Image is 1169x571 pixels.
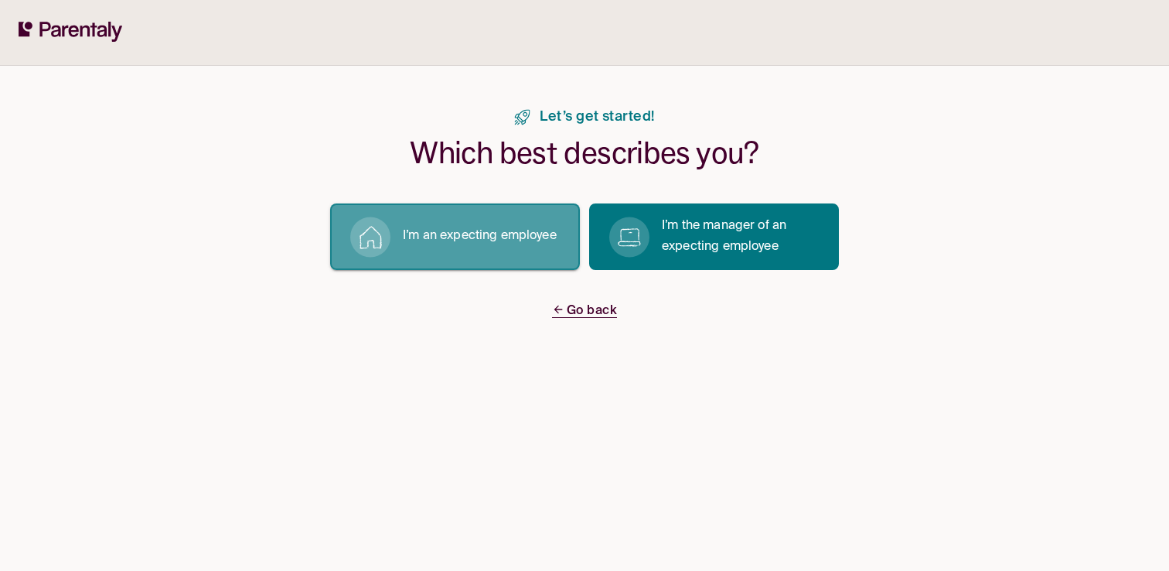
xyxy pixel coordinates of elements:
[403,226,557,247] p: I’m an expecting employee
[330,203,580,270] button: I’m an expecting employee
[589,203,839,270] button: I’m the manager of an expecting employee
[552,305,617,318] span: Go back
[410,135,758,173] h1: Which best describes you?
[540,109,654,125] span: Let’s get started!
[552,301,617,322] a: Go back
[662,216,820,258] p: I’m the manager of an expecting employee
